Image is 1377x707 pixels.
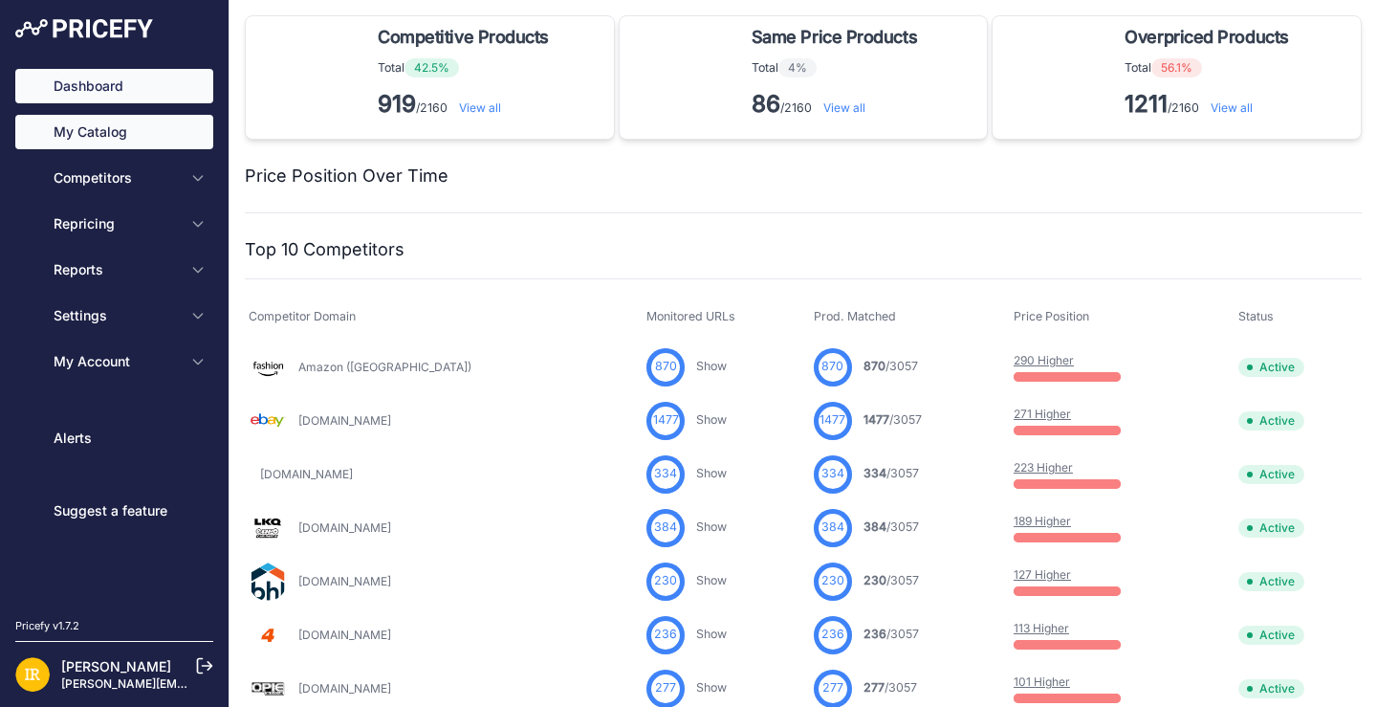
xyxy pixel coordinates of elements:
[1238,309,1274,323] span: Status
[1238,411,1304,431] span: Active
[654,465,677,483] span: 334
[655,679,676,697] span: 277
[54,214,179,233] span: Repricing
[1125,58,1296,77] p: Total
[655,358,677,376] span: 870
[654,519,677,537] span: 384
[1238,519,1304,538] span: Active
[696,412,727,427] a: Show
[863,680,885,695] span: 277
[245,163,448,189] h2: Price Position Over Time
[15,161,213,195] button: Competitors
[752,58,925,77] p: Total
[15,421,213,455] a: Alerts
[15,298,213,333] button: Settings
[863,519,886,534] span: 384
[863,466,919,480] a: 334/3057
[15,69,213,103] a: Dashboard
[863,573,886,587] span: 230
[821,572,844,590] span: 230
[298,520,391,535] a: [DOMAIN_NAME]
[298,413,391,428] a: [DOMAIN_NAME]
[15,494,213,528] a: Suggest a feature
[752,24,917,51] span: Same Price Products
[1014,674,1070,689] a: 101 Higher
[1238,626,1304,645] span: Active
[1238,358,1304,377] span: Active
[863,412,922,427] a: 1477/3057
[654,626,677,644] span: 236
[820,411,845,430] span: 1477
[245,236,404,263] h2: Top 10 Competitors
[821,626,844,644] span: 236
[15,618,79,634] div: Pricefy v1.7.2
[696,359,727,373] a: Show
[1014,621,1069,635] a: 113 Higher
[823,100,865,115] a: View all
[459,100,501,115] a: View all
[1238,679,1304,698] span: Active
[821,465,844,483] span: 334
[863,359,918,373] a: 870/3057
[654,572,677,590] span: 230
[249,309,356,323] span: Competitor Domain
[1211,100,1253,115] a: View all
[863,359,885,373] span: 870
[814,309,896,323] span: Prod. Matched
[1014,514,1071,528] a: 189 Higher
[15,19,153,38] img: Pricefy Logo
[1014,353,1074,367] a: 290 Higher
[1014,460,1073,475] a: 223 Higher
[404,58,459,77] span: 42.5%
[61,676,356,691] a: [PERSON_NAME][EMAIL_ADDRESS][DOMAIN_NAME]
[15,69,213,595] nav: Sidebar
[863,466,886,480] span: 334
[54,260,179,279] span: Reports
[863,627,919,641] a: 236/3057
[646,309,735,323] span: Monitored URLs
[752,90,780,118] strong: 86
[378,90,416,118] strong: 919
[15,207,213,241] button: Repricing
[778,58,817,77] span: 4%
[653,411,679,430] span: 1477
[821,519,844,537] span: 384
[378,24,549,51] span: Competitive Products
[1125,90,1168,118] strong: 1211
[54,352,179,371] span: My Account
[298,628,391,642] a: [DOMAIN_NAME]
[752,89,925,120] p: /2160
[298,681,391,696] a: [DOMAIN_NAME]
[61,658,171,674] a: [PERSON_NAME]
[696,680,727,695] a: Show
[863,627,886,641] span: 236
[54,306,179,325] span: Settings
[863,680,917,695] a: 277/3057
[696,573,727,587] a: Show
[298,574,391,588] a: [DOMAIN_NAME]
[696,466,727,480] a: Show
[696,627,727,641] a: Show
[822,679,843,697] span: 277
[1014,567,1071,582] a: 127 Higher
[260,467,353,481] a: [DOMAIN_NAME]
[863,519,919,534] a: 384/3057
[298,360,471,374] a: Amazon ([GEOGRAPHIC_DATA])
[15,115,213,149] a: My Catalog
[696,519,727,534] a: Show
[1125,89,1296,120] p: /2160
[1238,465,1304,484] span: Active
[863,573,919,587] a: 230/3057
[821,358,843,376] span: 870
[863,412,889,427] span: 1477
[1014,309,1089,323] span: Price Position
[54,168,179,188] span: Competitors
[1014,407,1071,421] a: 271 Higher
[1151,58,1202,77] span: 56.1%
[378,89,557,120] p: /2160
[15,344,213,379] button: My Account
[1125,24,1288,51] span: Overpriced Products
[378,58,557,77] p: Total
[15,253,213,287] button: Reports
[1238,572,1304,591] span: Active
